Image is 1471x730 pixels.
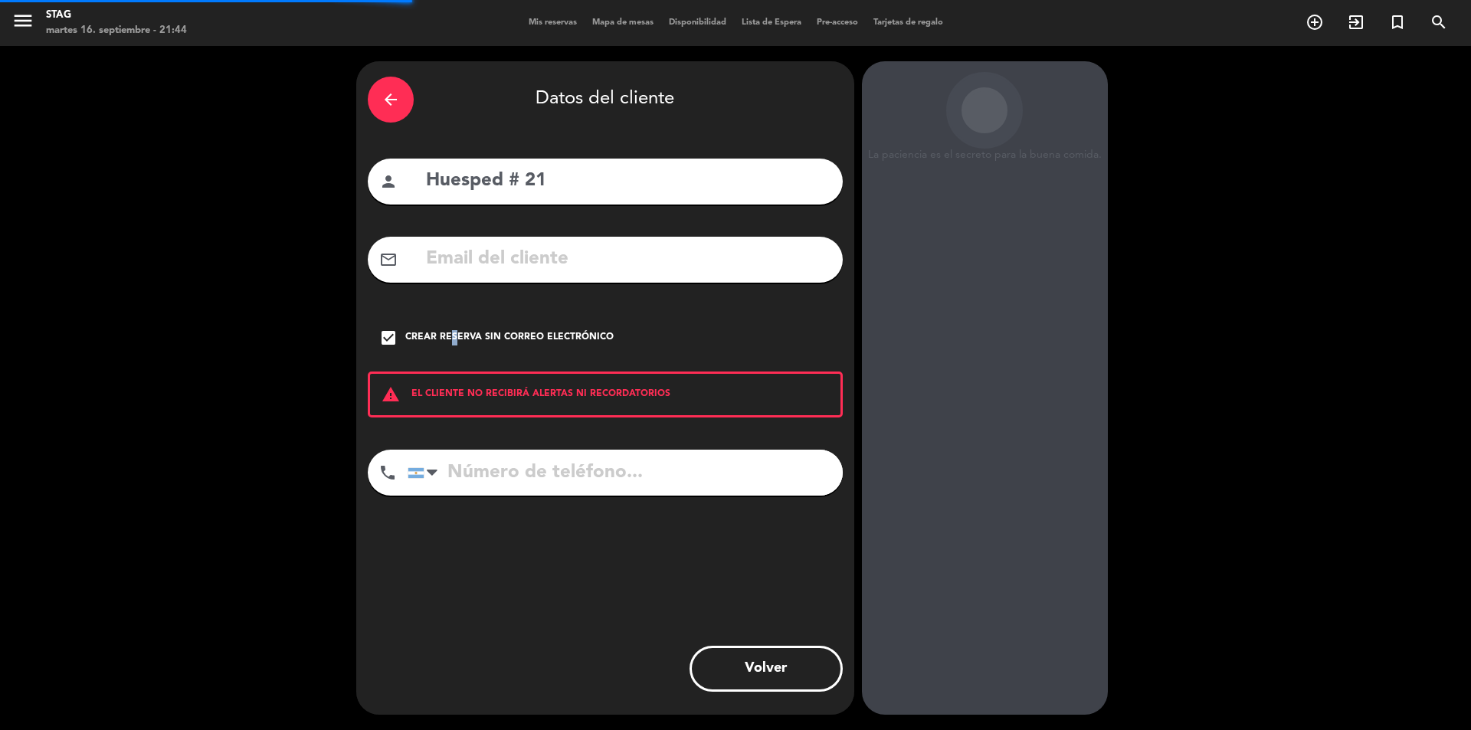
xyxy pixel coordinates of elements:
div: EL CLIENTE NO RECIBIRÁ ALERTAS NI RECORDATORIOS [368,372,843,417]
button: menu [11,9,34,38]
span: Tarjetas de regalo [866,18,951,27]
div: martes 16. septiembre - 21:44 [46,23,187,38]
span: Lista de Espera [734,18,809,27]
button: Volver [690,646,843,692]
i: phone [378,463,397,482]
input: Nombre del cliente [424,165,831,197]
i: search [1430,13,1448,31]
i: add_circle_outline [1306,13,1324,31]
i: menu [11,9,34,32]
i: exit_to_app [1347,13,1365,31]
i: warning [370,385,411,404]
div: Crear reserva sin correo electrónico [405,330,614,345]
div: La paciencia es el secreto para la buena comida. [862,149,1108,162]
span: Mis reservas [521,18,585,27]
i: turned_in_not [1388,13,1407,31]
div: Argentina: +54 [408,450,444,495]
i: check_box [379,329,398,347]
i: person [379,172,398,191]
span: Disponibilidad [661,18,734,27]
input: Número de teléfono... [408,450,843,496]
span: Mapa de mesas [585,18,661,27]
div: STAG [46,8,187,23]
i: mail_outline [379,250,398,269]
input: Email del cliente [424,244,831,275]
i: arrow_back [382,90,400,109]
span: Pre-acceso [809,18,866,27]
div: Datos del cliente [368,73,843,126]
